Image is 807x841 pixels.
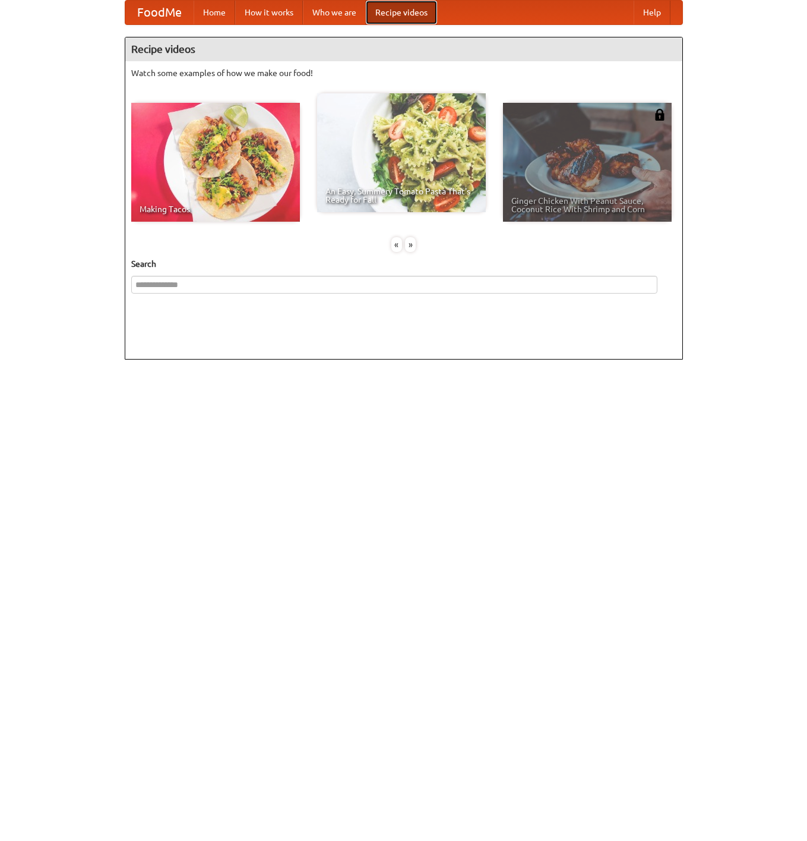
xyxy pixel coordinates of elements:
h5: Search [131,258,676,270]
span: Making Tacos [140,205,292,213]
a: Home [194,1,235,24]
h4: Recipe videos [125,37,682,61]
a: Recipe videos [366,1,437,24]
span: An Easy, Summery Tomato Pasta That's Ready for Fall [325,187,477,204]
a: Who we are [303,1,366,24]
div: » [405,237,416,252]
p: Watch some examples of how we make our food! [131,67,676,79]
a: Help [634,1,670,24]
a: How it works [235,1,303,24]
div: « [391,237,402,252]
a: Making Tacos [131,103,300,222]
a: An Easy, Summery Tomato Pasta That's Ready for Fall [317,93,486,212]
img: 483408.png [654,109,666,121]
a: FoodMe [125,1,194,24]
